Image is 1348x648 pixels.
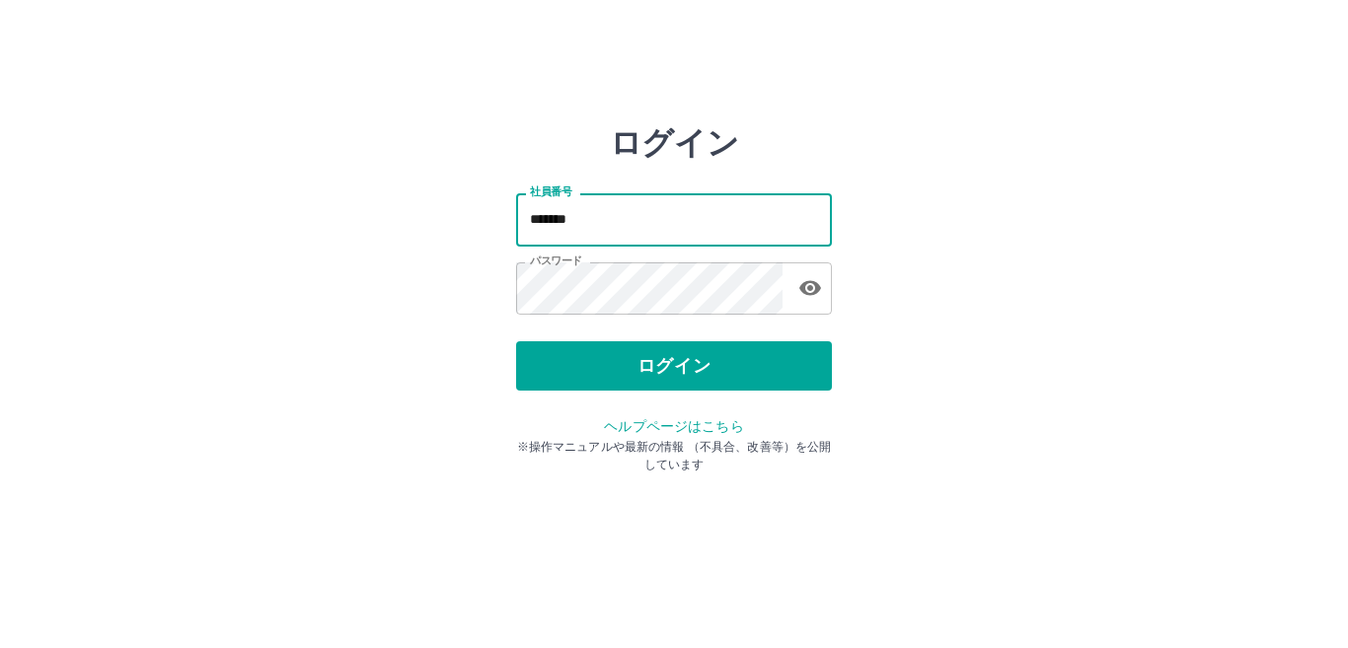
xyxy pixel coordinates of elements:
[610,124,739,162] h2: ログイン
[516,341,832,391] button: ログイン
[530,184,571,199] label: 社員番号
[516,438,832,473] p: ※操作マニュアルや最新の情報 （不具合、改善等）を公開しています
[604,418,743,434] a: ヘルプページはこちら
[530,253,582,268] label: パスワード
